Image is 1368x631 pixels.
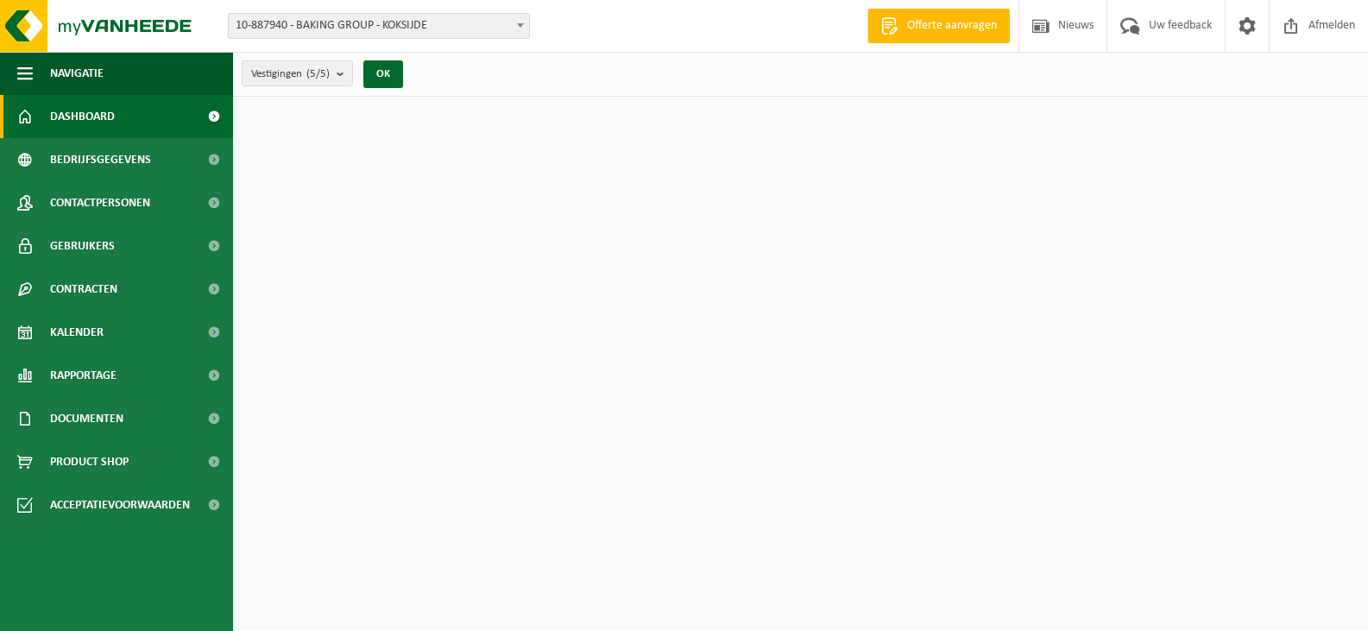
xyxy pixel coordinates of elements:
span: Rapportage [50,354,117,397]
span: Contracten [50,268,117,311]
span: Offerte aanvragen [903,17,1001,35]
span: Navigatie [50,52,104,95]
span: Gebruikers [50,224,115,268]
span: 10-887940 - BAKING GROUP - KOKSIJDE [229,14,529,38]
button: Vestigingen(5/5) [242,60,353,86]
a: Offerte aanvragen [867,9,1010,43]
span: Vestigingen [251,61,330,87]
span: Documenten [50,397,123,440]
span: Kalender [50,311,104,354]
span: Contactpersonen [50,181,150,224]
span: Product Shop [50,440,129,483]
span: Acceptatievoorwaarden [50,483,190,527]
span: Bedrijfsgegevens [50,138,151,181]
count: (5/5) [306,68,330,79]
span: 10-887940 - BAKING GROUP - KOKSIJDE [228,13,530,39]
button: OK [363,60,403,88]
span: Dashboard [50,95,115,138]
